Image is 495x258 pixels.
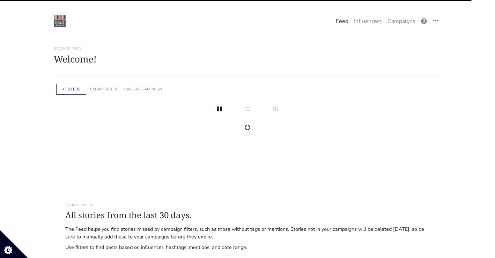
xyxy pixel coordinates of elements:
[65,203,430,207] h6: STORIES FEED
[54,15,66,27] img: 22:22:48_1550874168
[124,87,162,92] a: SAVE AS CAMPAIGN
[65,226,430,241] span: The Feed helps you find stories missed by campaign filters, such as those without tags or mention...
[333,14,351,28] a: Feed
[62,87,80,92] a: + FILTERS
[54,54,441,65] h1: Welcome!
[65,210,430,220] h4: All stories from the last 30 days.
[54,47,441,51] h6: Stories Feed
[351,14,385,28] a: Influencers
[385,14,418,28] a: Campaigns
[65,244,430,251] span: Use filters to find posts based on influencer, hashtags, mentions, and date range.
[90,87,118,92] a: CLEAR FILTERS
